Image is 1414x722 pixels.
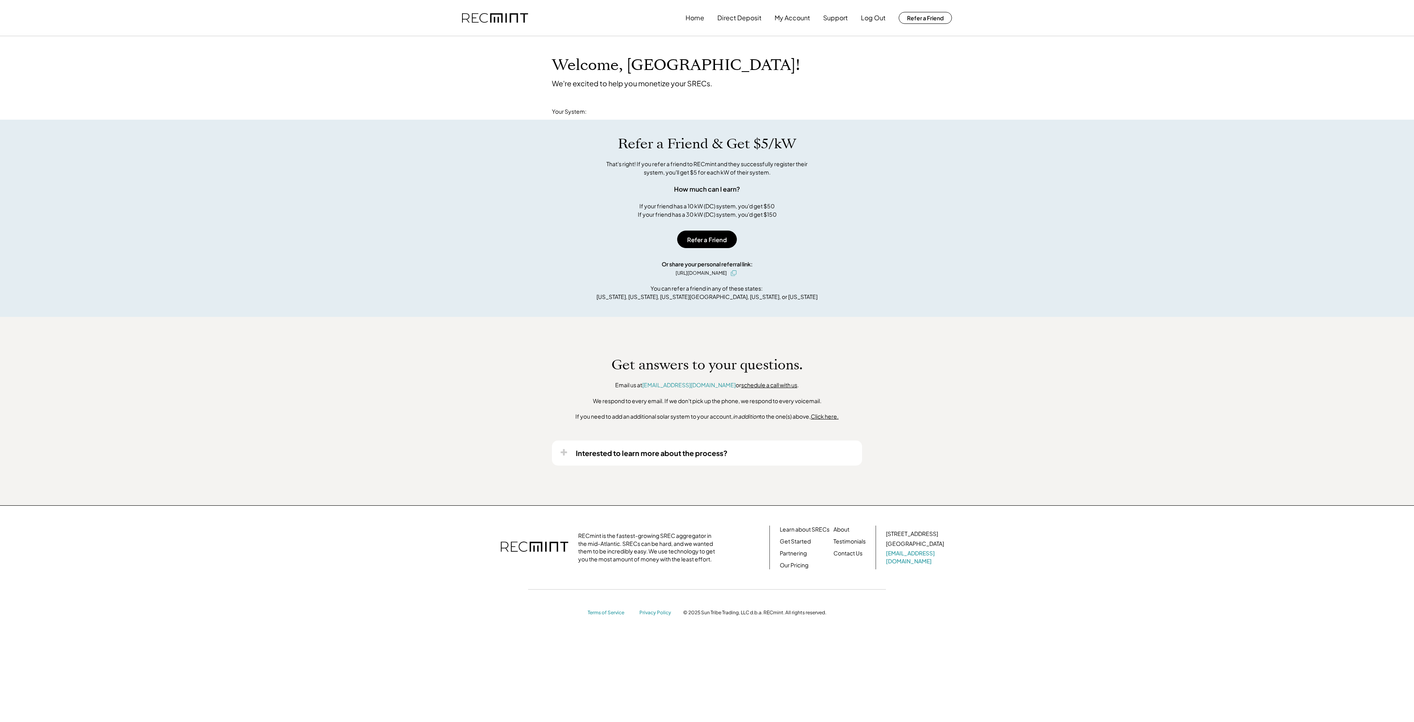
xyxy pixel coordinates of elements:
div: We're excited to help you monetize your SRECs. [552,79,712,88]
div: Or share your personal referral link: [662,260,753,268]
em: in addition [733,413,759,420]
div: Email us at or . [615,381,799,389]
div: [URL][DOMAIN_NAME] [676,270,727,277]
button: click to copy [729,268,738,278]
a: Our Pricing [780,561,808,569]
a: Terms of Service [588,609,631,616]
div: How much can I earn? [674,184,740,194]
button: Home [686,10,704,26]
a: About [833,526,849,534]
div: [STREET_ADDRESS] [886,530,938,538]
a: Get Started [780,538,811,545]
button: Direct Deposit [717,10,761,26]
img: recmint-logotype%403x.png [501,534,568,561]
a: Privacy Policy [639,609,675,616]
img: recmint-logotype%403x.png [462,13,528,23]
div: That's right! If you refer a friend to RECmint and they successfully register their system, you'l... [598,160,816,177]
button: Support [823,10,848,26]
div: Your System: [552,108,587,116]
button: My Account [775,10,810,26]
h1: Welcome, [GEOGRAPHIC_DATA]! [552,56,800,75]
button: Log Out [861,10,886,26]
a: [EMAIL_ADDRESS][DOMAIN_NAME] [642,381,736,388]
a: Learn about SRECs [780,526,829,534]
div: RECmint is the fastest-growing SREC aggregator in the mid-Atlantic. SRECs can be hard, and we wan... [578,532,719,563]
a: Partnering [780,549,807,557]
button: Refer a Friend [677,231,737,248]
div: © 2025 Sun Tribe Trading, LLC d.b.a. RECmint. All rights reserved. [683,609,826,616]
a: Testimonials [833,538,866,545]
a: [EMAIL_ADDRESS][DOMAIN_NAME] [886,549,946,565]
h1: Refer a Friend & Get $5/kW [618,136,796,152]
div: [GEOGRAPHIC_DATA] [886,540,944,548]
div: If you need to add an additional solar system to your account, to the one(s) above, [575,413,839,421]
a: Contact Us [833,549,862,557]
div: Interested to learn more about the process? [576,448,728,458]
div: If your friend has a 10 kW (DC) system, you'd get $50 If your friend has a 30 kW (DC) system, you... [638,202,777,219]
h1: Get answers to your questions. [612,357,803,373]
div: You can refer a friend in any of these states: [US_STATE], [US_STATE], [US_STATE][GEOGRAPHIC_DATA... [596,284,818,301]
a: schedule a call with us [741,381,797,388]
div: We respond to every email. If we don't pick up the phone, we respond to every voicemail. [593,397,822,405]
button: Refer a Friend [899,12,952,24]
u: Click here. [811,413,839,420]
